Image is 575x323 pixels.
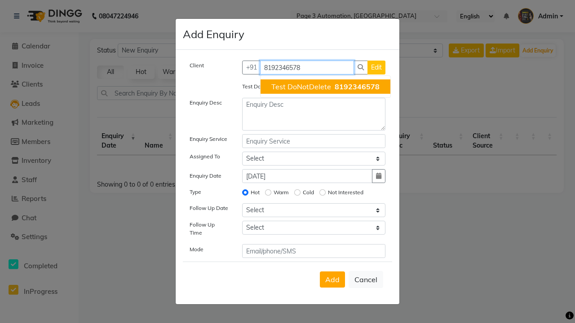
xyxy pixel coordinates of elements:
input: Search by Name/Mobile/Email/Code [260,61,354,74]
button: +91 [242,61,261,74]
span: Edit [371,63,382,71]
label: Cold [303,188,314,196]
label: Hot [251,188,260,196]
button: Cancel [349,271,383,288]
label: Test DoNotDelete [242,83,287,91]
label: Assigned To [190,153,220,161]
label: Enquiry Desc [190,99,222,107]
label: Enquiry Date [190,172,221,180]
label: Not Interested [328,188,363,196]
span: Add [325,275,340,284]
input: Enquiry Service [242,134,386,148]
button: Edit [367,61,385,74]
label: Follow Up Date [190,204,228,212]
label: Enquiry Service [190,135,227,143]
span: Test DoNotDelete [271,82,331,91]
input: Email/phone/SMS [242,244,386,258]
h4: Add Enquiry [183,26,244,42]
label: Type [190,188,201,196]
label: Warm [274,188,289,196]
label: Mode [190,245,203,253]
span: 8192346578 [335,82,380,91]
label: Client [190,61,204,70]
label: Follow Up Time [190,221,229,237]
button: Add [320,271,345,288]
